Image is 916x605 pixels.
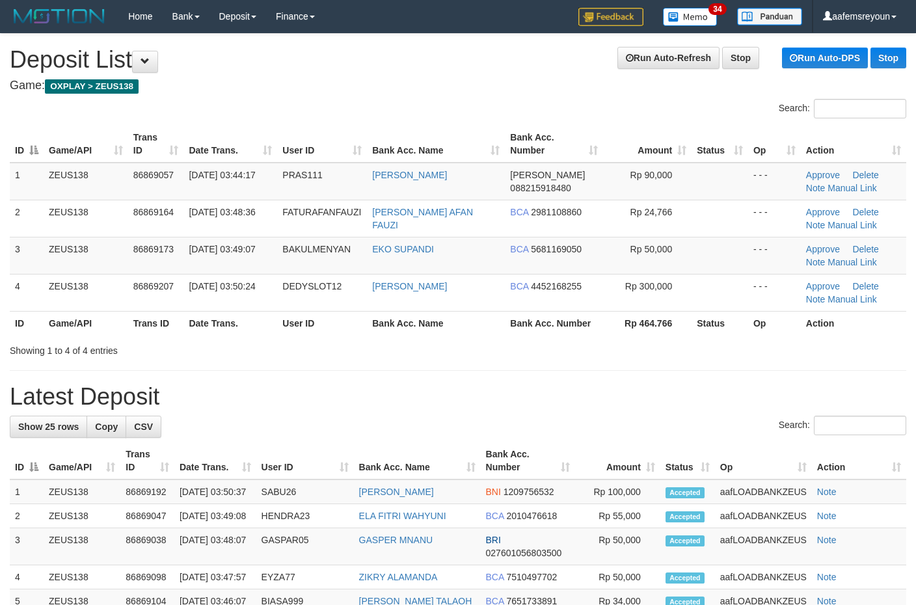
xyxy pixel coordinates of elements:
span: Accepted [666,535,705,546]
th: Op [748,311,801,335]
td: ZEUS138 [44,479,120,504]
td: [DATE] 03:49:08 [174,504,256,528]
a: Manual Link [828,294,877,304]
a: Manual Link [828,257,877,267]
td: ZEUS138 [44,528,120,565]
span: CSV [134,422,153,432]
td: aafLOADBANKZEUS [715,565,812,589]
span: OXPLAY > ZEUS138 [45,79,139,94]
th: Game/API: activate to sort column ascending [44,442,120,479]
span: Rp 50,000 [630,244,673,254]
th: Trans ID: activate to sort column ascending [120,442,174,479]
a: [PERSON_NAME] [359,487,434,497]
th: Bank Acc. Number: activate to sort column ascending [481,442,576,479]
th: Action: activate to sort column ascending [812,442,906,479]
th: Status: activate to sort column ascending [692,126,748,163]
span: Show 25 rows [18,422,79,432]
span: DEDYSLOT12 [282,281,342,291]
th: Action: activate to sort column ascending [801,126,906,163]
th: Action [801,311,906,335]
td: [DATE] 03:48:07 [174,528,256,565]
span: 86869057 [133,170,174,180]
td: 4 [10,565,44,589]
a: Manual Link [828,183,877,193]
a: [PERSON_NAME] [372,170,447,180]
th: Game/API [44,311,128,335]
span: [DATE] 03:48:36 [189,207,255,217]
a: Note [806,183,826,193]
th: Trans ID: activate to sort column ascending [128,126,184,163]
a: Run Auto-DPS [782,47,868,68]
td: - - - [748,163,801,200]
h1: Latest Deposit [10,384,906,410]
a: Note [806,220,826,230]
a: Note [817,535,837,545]
th: Date Trans.: activate to sort column ascending [174,442,256,479]
a: Approve [806,244,840,254]
a: Delete [852,244,878,254]
td: GASPAR05 [256,528,354,565]
span: Copy 5681169050 to clipboard [531,244,582,254]
th: Bank Acc. Name: activate to sort column ascending [367,126,505,163]
a: EKO SUPANDI [372,244,434,254]
a: Delete [852,207,878,217]
span: BCA [510,281,528,291]
td: Rp 50,000 [575,565,660,589]
th: Bank Acc. Number: activate to sort column ascending [505,126,603,163]
th: User ID: activate to sort column ascending [277,126,367,163]
td: SABU26 [256,479,354,504]
td: aafLOADBANKZEUS [715,504,812,528]
a: Show 25 rows [10,416,87,438]
h4: Game: [10,79,906,92]
td: 2 [10,504,44,528]
span: Accepted [666,487,705,498]
span: BAKULMENYAN [282,244,351,254]
a: Run Auto-Refresh [617,47,720,69]
th: Bank Acc. Name [367,311,505,335]
span: BCA [510,207,528,217]
td: ZEUS138 [44,504,120,528]
a: ELA FITRI WAHYUNI [359,511,446,521]
span: BCA [486,511,504,521]
td: Rp 100,000 [575,479,660,504]
span: 86869164 [133,207,174,217]
th: Op: activate to sort column ascending [748,126,801,163]
th: ID [10,311,44,335]
td: ZEUS138 [44,237,128,274]
td: 86869047 [120,504,174,528]
th: Trans ID [128,311,184,335]
a: Stop [722,47,759,69]
a: Approve [806,207,840,217]
span: 86869207 [133,281,174,291]
th: Bank Acc. Name: activate to sort column ascending [354,442,481,479]
span: [PERSON_NAME] [510,170,585,180]
td: [DATE] 03:50:37 [174,479,256,504]
th: Amount: activate to sort column ascending [575,442,660,479]
a: Delete [852,281,878,291]
input: Search: [814,416,906,435]
a: [PERSON_NAME] AFAN FAUZI [372,207,473,230]
span: Accepted [666,572,705,584]
span: [DATE] 03:49:07 [189,244,255,254]
a: ZIKRY ALAMANDA [359,572,438,582]
img: panduan.png [737,8,802,25]
a: GASPER MNANU [359,535,433,545]
span: Copy 1209756532 to clipboard [504,487,554,497]
a: Manual Link [828,220,877,230]
h1: Deposit List [10,47,906,73]
span: Accepted [666,511,705,522]
span: Copy 4452168255 to clipboard [531,281,582,291]
th: Date Trans. [183,311,277,335]
td: Rp 50,000 [575,528,660,565]
span: 86869173 [133,244,174,254]
span: BCA [510,244,528,254]
span: [DATE] 03:50:24 [189,281,255,291]
span: Copy 027601056803500 to clipboard [486,548,562,558]
span: BCA [486,572,504,582]
span: BRI [486,535,501,545]
td: ZEUS138 [44,274,128,311]
th: Date Trans.: activate to sort column ascending [183,126,277,163]
div: Showing 1 to 4 of 4 entries [10,339,372,357]
th: Bank Acc. Number [505,311,603,335]
td: 86869098 [120,565,174,589]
